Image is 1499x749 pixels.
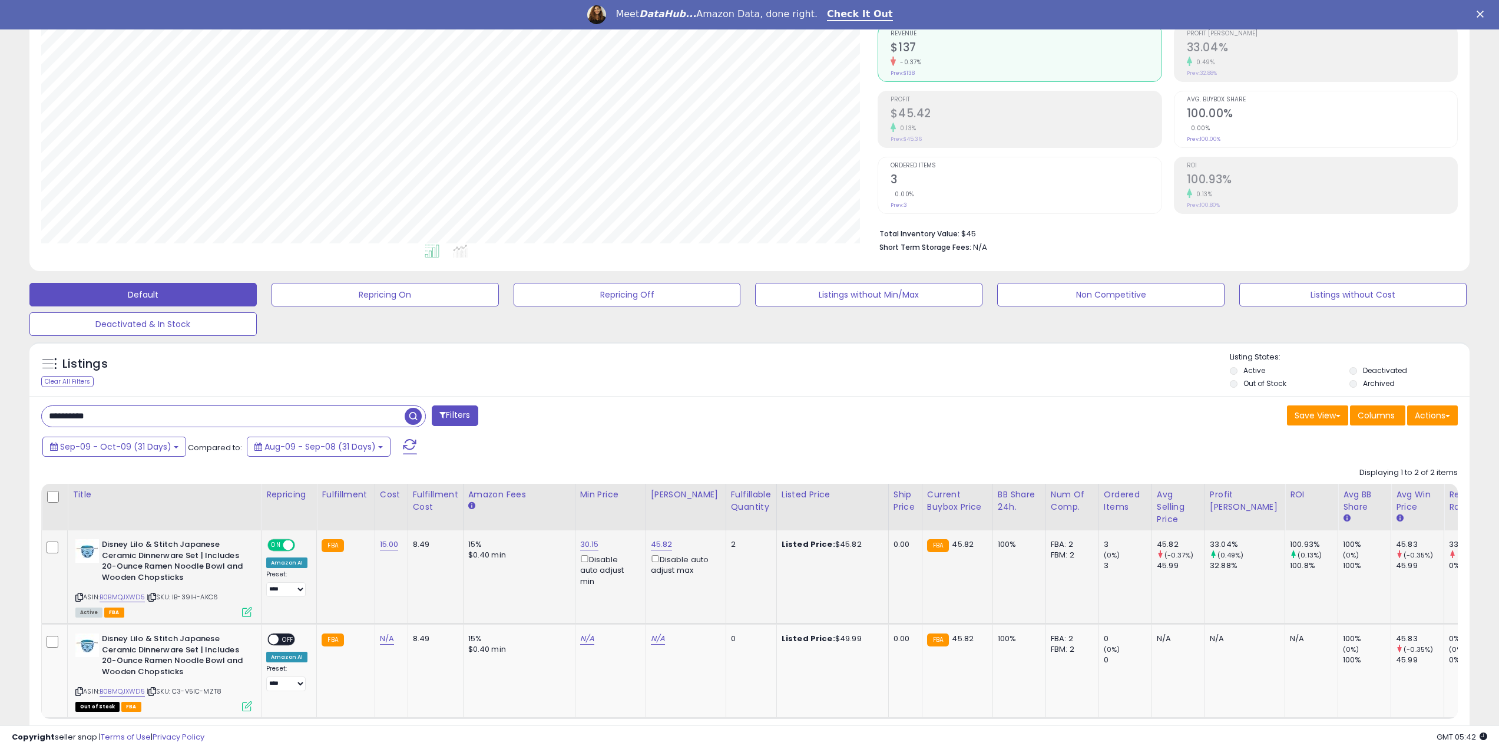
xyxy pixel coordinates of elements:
div: Title [72,489,256,501]
small: FBA [322,633,343,646]
button: Default [29,283,257,306]
small: (0%) [1104,550,1120,560]
div: 45.83 [1396,633,1444,644]
div: 100% [1343,655,1391,665]
small: (0%) [1104,645,1120,654]
small: Amazon Fees. [468,501,475,512]
button: Repricing Off [514,283,741,306]
div: FBM: 2 [1051,644,1090,655]
a: B0BMQJXWD5 [100,687,145,697]
button: Non Competitive [997,283,1225,306]
div: ASIN: [75,633,252,710]
small: Prev: 100.80% [1187,202,1220,209]
div: 100.93% [1290,539,1338,550]
span: FBA [104,608,124,618]
div: 100% [1343,539,1391,550]
div: 15% [468,633,566,644]
i: DataHub... [639,8,696,19]
strong: Copyright [12,731,55,743]
div: Amazon AI [266,557,307,568]
label: Out of Stock [1243,378,1286,388]
span: Profit [891,97,1161,103]
li: $45 [879,226,1449,240]
div: Ship Price [894,489,917,513]
small: Prev: $138 [891,70,915,77]
span: All listings currently available for purchase on Amazon [75,608,102,618]
a: 45.82 [651,539,673,550]
span: All listings that are currently out of stock and unavailable for purchase on Amazon [75,702,120,712]
div: 8.49 [413,633,454,644]
img: 41fVfXMF4BL._SL40_.jpg [75,539,99,563]
h2: 100.93% [1187,173,1457,189]
span: OFF [293,540,312,550]
h2: $137 [891,41,1161,57]
div: Avg Selling Price [1157,489,1200,526]
button: Listings without Cost [1239,283,1467,306]
a: 30.15 [580,539,599,550]
small: (0.49%) [1217,550,1243,560]
span: | SKU: C3-V5IC-MZT8 [147,687,221,696]
div: FBA: 2 [1051,633,1090,644]
label: Deactivated [1363,365,1407,375]
a: Check It Out [827,8,893,21]
small: (0%) [1343,645,1359,654]
div: Return Rate [1449,489,1492,513]
small: FBA [322,539,343,552]
small: -0.37% [896,58,921,67]
div: Disable auto adjust min [580,553,637,587]
div: 100% [1343,633,1391,644]
div: 45.99 [1157,560,1205,571]
h2: 33.04% [1187,41,1457,57]
div: 100% [1343,560,1391,571]
div: Avg BB Share [1343,489,1386,513]
small: (-0.35%) [1404,645,1433,654]
button: Filters [432,405,478,426]
a: 15.00 [380,539,399,550]
div: $0.40 min [468,550,566,560]
div: [PERSON_NAME] [651,489,721,501]
a: Terms of Use [101,731,151,743]
small: Prev: 100.00% [1187,136,1220,143]
div: N/A [1210,633,1276,644]
b: Listed Price: [782,539,835,550]
span: 2025-10-9 05:42 GMT [1437,731,1487,743]
div: 0.00 [894,539,913,550]
div: Num of Comp. [1051,489,1094,513]
div: 0.00 [894,633,913,644]
b: Listed Price: [782,633,835,644]
a: Privacy Policy [153,731,204,743]
label: Archived [1363,378,1395,388]
span: FBA [121,702,141,712]
span: 45.82 [952,539,974,550]
div: 0 [1104,655,1151,665]
div: N/A [1157,633,1196,644]
span: Aug-09 - Sep-08 (31 Days) [264,441,376,453]
small: 0.13% [896,124,916,133]
div: 2 [731,539,767,550]
div: 0% [1449,560,1497,571]
b: Total Inventory Value: [879,229,959,239]
small: 0.00% [891,190,914,199]
span: N/A [973,242,987,253]
button: Actions [1407,405,1458,425]
a: N/A [580,633,594,645]
div: ASIN: [75,539,252,616]
button: Aug-09 - Sep-08 (31 Days) [247,437,391,457]
button: Columns [1350,405,1405,425]
div: 45.99 [1396,560,1444,571]
span: Sep-09 - Oct-09 (31 Days) [60,441,171,453]
div: Amazon AI [266,652,307,662]
div: $49.99 [782,633,879,644]
div: 8.49 [413,539,454,550]
h2: 100.00% [1187,107,1457,123]
small: (0%) [1449,645,1465,654]
h5: Listings [62,356,108,372]
span: | SKU: IB-39IH-AKC6 [147,592,218,602]
div: Meet Amazon Data, done right. [616,8,818,20]
label: Active [1243,365,1265,375]
div: Ordered Items [1104,489,1147,513]
div: 15% [468,539,566,550]
small: 0.49% [1192,58,1215,67]
div: Fulfillable Quantity [731,489,772,513]
small: Prev: $45.36 [891,136,922,143]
